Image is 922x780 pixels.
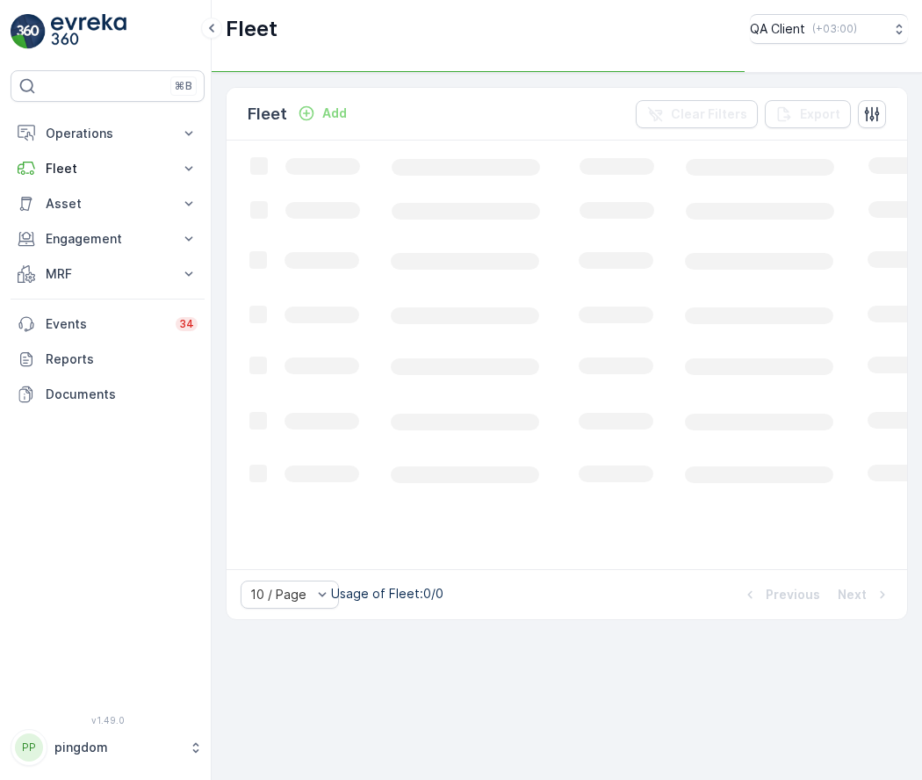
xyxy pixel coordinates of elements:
[11,307,205,342] a: Events34
[226,15,277,43] p: Fleet
[46,195,169,213] p: Asset
[812,22,857,36] p: ( +03:00 )
[765,100,851,128] button: Export
[11,729,205,766] button: PPpingdom
[46,265,169,283] p: MRF
[750,20,805,38] p: QA Client
[46,386,198,403] p: Documents
[248,102,287,126] p: Fleet
[46,315,165,333] p: Events
[836,584,893,605] button: Next
[11,342,205,377] a: Reports
[838,586,867,603] p: Next
[11,221,205,256] button: Engagement
[11,151,205,186] button: Fleet
[46,125,169,142] p: Operations
[800,105,840,123] p: Export
[750,14,908,44] button: QA Client(+03:00)
[46,160,169,177] p: Fleet
[636,100,758,128] button: Clear Filters
[11,377,205,412] a: Documents
[11,715,205,726] span: v 1.49.0
[15,733,43,762] div: PP
[291,103,354,124] button: Add
[331,585,443,603] p: Usage of Fleet : 0/0
[766,586,820,603] p: Previous
[179,317,194,331] p: 34
[671,105,747,123] p: Clear Filters
[322,105,347,122] p: Add
[46,350,198,368] p: Reports
[54,739,180,756] p: pingdom
[11,14,46,49] img: logo
[739,584,822,605] button: Previous
[51,14,126,49] img: logo_light-DOdMpM7g.png
[46,230,169,248] p: Engagement
[11,116,205,151] button: Operations
[175,79,192,93] p: ⌘B
[11,256,205,292] button: MRF
[11,186,205,221] button: Asset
